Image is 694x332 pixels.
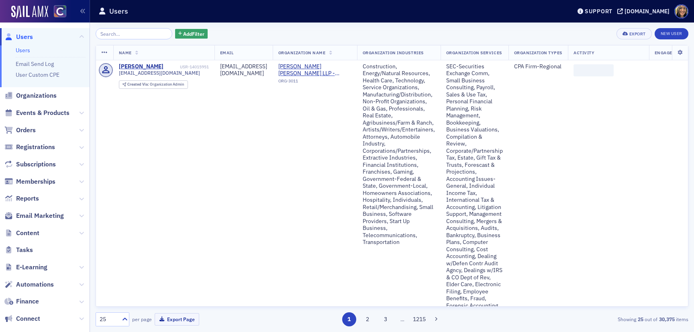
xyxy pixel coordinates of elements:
span: E-Learning [16,263,47,272]
span: Reports [16,194,39,203]
span: Subscriptions [16,160,56,169]
a: Reports [4,194,39,203]
div: ORG-3011 [278,78,351,86]
div: USR-14015951 [165,64,209,70]
span: Add Filter [183,30,204,37]
label: per page [132,316,152,323]
input: Search… [96,28,172,39]
strong: 25 [636,316,645,323]
a: Finance [4,297,39,306]
span: Eide Bailly LLP - Denver [278,63,351,77]
span: Connect [16,314,40,323]
a: Registrations [4,143,55,152]
button: 1215 [412,312,427,326]
span: Users [16,33,33,41]
button: 2 [360,312,374,326]
span: Email Marketing [16,211,64,220]
div: [DOMAIN_NAME] [625,8,670,15]
span: Automations [16,280,54,289]
a: [PERSON_NAME] [PERSON_NAME] LLP - [GEOGRAPHIC_DATA] [278,63,351,77]
a: Tasks [4,246,33,254]
div: Organization Admin [127,82,184,87]
span: Organizations [16,91,57,100]
a: Automations [4,280,54,289]
div: Showing out of items [496,316,688,323]
span: Email [220,50,234,55]
span: [EMAIL_ADDRESS][DOMAIN_NAME] [119,70,200,76]
button: 1 [342,312,356,326]
a: User Custom CPE [16,71,59,78]
a: E-Learning [4,263,47,272]
span: Finance [16,297,39,306]
span: Orders [16,126,36,135]
a: Users [4,33,33,41]
span: Activity [574,50,594,55]
a: View Homepage [48,5,66,19]
h1: Users [109,6,128,16]
a: Content [4,229,39,238]
button: Export Page [155,313,199,326]
div: Construction, Energy/Natural Resources, Health Care, Technology, Service Organizations, Manufactu... [363,63,435,246]
button: [DOMAIN_NAME] [617,8,672,14]
a: Connect [4,314,40,323]
span: ‌ [574,64,614,76]
img: SailAMX [54,5,66,18]
a: Memberships [4,177,55,186]
a: Email Send Log [16,60,54,68]
button: 3 [379,312,393,326]
a: Organizations [4,91,57,100]
a: Events & Products [4,109,69,117]
div: 25 [100,315,117,324]
a: [PERSON_NAME] [119,63,163,70]
span: Organization Industries [363,50,424,55]
span: Organization Name [278,50,326,55]
span: Content [16,229,39,238]
span: … [397,316,408,323]
span: Organization Types [514,50,562,55]
span: Created Via : [127,82,150,87]
div: [EMAIL_ADDRESS][DOMAIN_NAME] [220,63,267,77]
div: Support [585,8,612,15]
button: Export [616,28,651,39]
span: Organization Services [446,50,502,55]
img: SailAMX [11,6,48,18]
button: AddFilter [175,29,208,39]
div: CPA Firm-Regional [514,63,562,70]
span: Events & Products [16,109,69,117]
strong: 30,375 [657,316,676,323]
span: Profile [674,4,688,18]
span: Memberships [16,177,55,186]
a: Subscriptions [4,160,56,169]
span: Registrations [16,143,55,152]
a: Users [16,47,30,54]
span: Tasks [16,246,33,254]
span: Name [119,50,132,55]
a: New User [655,28,688,39]
div: Created Via: Organization Admin [119,80,188,89]
a: Orders [4,126,36,135]
div: Export [629,32,646,36]
a: Email Marketing [4,211,64,220]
